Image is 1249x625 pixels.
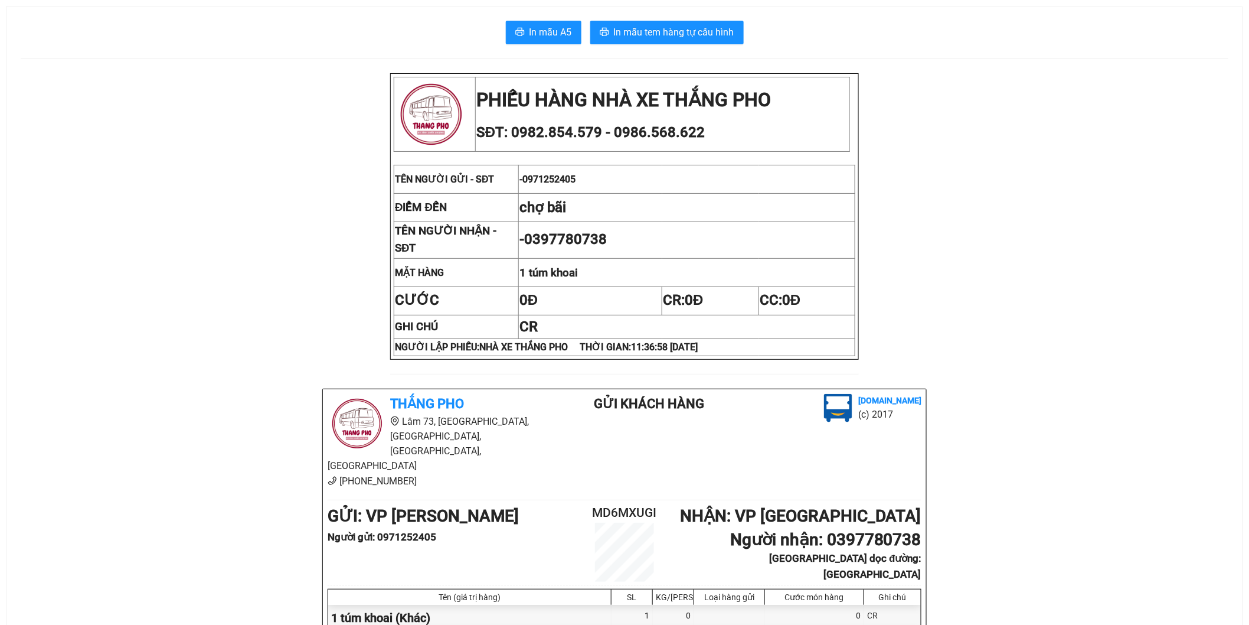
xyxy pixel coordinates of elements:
[867,593,918,602] div: Ghi chú
[522,174,576,185] span: 0971252405
[331,593,608,602] div: Tên (giá trị hàng)
[680,506,921,526] b: NHẬN : VP [GEOGRAPHIC_DATA]
[519,318,538,335] span: CR
[685,292,703,308] span: 0Đ
[594,396,705,411] b: Gửi khách hàng
[575,503,674,523] h2: MD6MXUGI
[697,593,761,602] div: Loại hàng gửi
[760,292,800,308] span: CC:
[515,27,525,38] span: printer
[614,593,649,602] div: SL
[390,396,464,411] b: Thắng Pho
[858,396,921,405] b: [DOMAIN_NAME]
[590,21,744,44] button: printerIn mẫu tem hàng tự cấu hình
[824,394,852,422] img: logo.jpg
[328,414,547,474] li: Lâm 73, [GEOGRAPHIC_DATA], [GEOGRAPHIC_DATA], [GEOGRAPHIC_DATA], [GEOGRAPHIC_DATA]
[395,201,447,214] strong: ĐIỂM ĐẾN
[476,89,771,111] strong: PHIẾU HÀNG NHÀ XE THẮNG PHO
[519,292,538,308] span: 0Đ
[614,25,734,40] span: In mẫu tem hàng tự cấu hình
[519,231,607,248] span: -
[476,124,705,141] span: SĐT: 0982.854.579 - 0986.568.622
[328,506,519,526] b: GỬI : VP [PERSON_NAME]
[328,394,387,453] img: logo.jpg
[395,174,495,185] span: TÊN NGƯỜI GỬI - SĐT
[519,174,576,185] span: -
[730,530,921,549] b: Người nhận : 0397780738
[395,267,444,278] strong: MẶT HÀNG
[631,341,698,353] span: 11:36:58 [DATE]
[770,552,921,580] b: [GEOGRAPHIC_DATA] dọc đường: [GEOGRAPHIC_DATA]
[782,292,800,308] span: 0Đ
[519,266,578,279] span: 1 túm khoai
[328,474,547,489] li: [PHONE_NUMBER]
[390,416,400,426] span: environment
[395,292,439,308] strong: CƯỚC
[768,593,861,602] div: Cước món hàng
[858,407,921,422] li: (c) 2017
[524,231,607,248] span: 0397780738
[519,199,566,216] span: chợ bãi
[328,531,436,543] b: Người gửi : 0971252405
[600,27,609,38] span: printer
[656,593,691,602] div: KG/[PERSON_NAME]
[395,78,467,151] img: logo
[479,341,698,353] span: NHÀ XE THẮNG PHO THỜI GIAN:
[506,21,581,44] button: printerIn mẫu A5
[663,292,703,308] span: CR:
[395,224,496,255] strong: TÊN NGƯỜI NHẬN - SĐT
[328,476,337,486] span: phone
[529,25,572,40] span: In mẫu A5
[395,320,438,333] strong: GHI CHÚ
[395,341,698,353] strong: NGƯỜI LẬP PHIẾU:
